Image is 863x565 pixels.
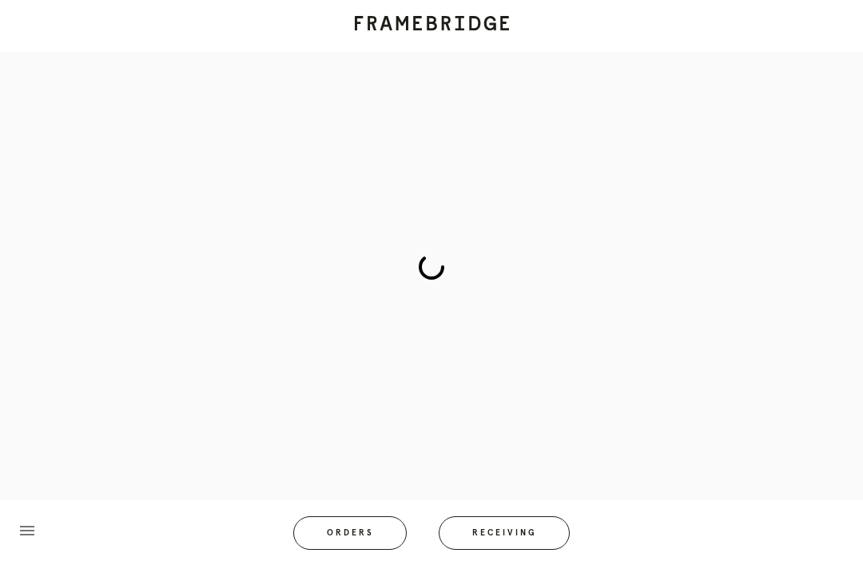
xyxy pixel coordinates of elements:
[326,529,374,537] span: Orders
[293,516,407,550] button: Orders
[354,15,510,31] img: framebridge-logo-text-d1db7b7b2b74c85e67bf30a22fc4e78f.svg
[18,521,37,540] i: menu
[277,516,423,540] a: Orders
[439,516,570,550] button: Receiving
[471,529,537,537] span: Receiving
[423,516,586,540] a: Receiving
